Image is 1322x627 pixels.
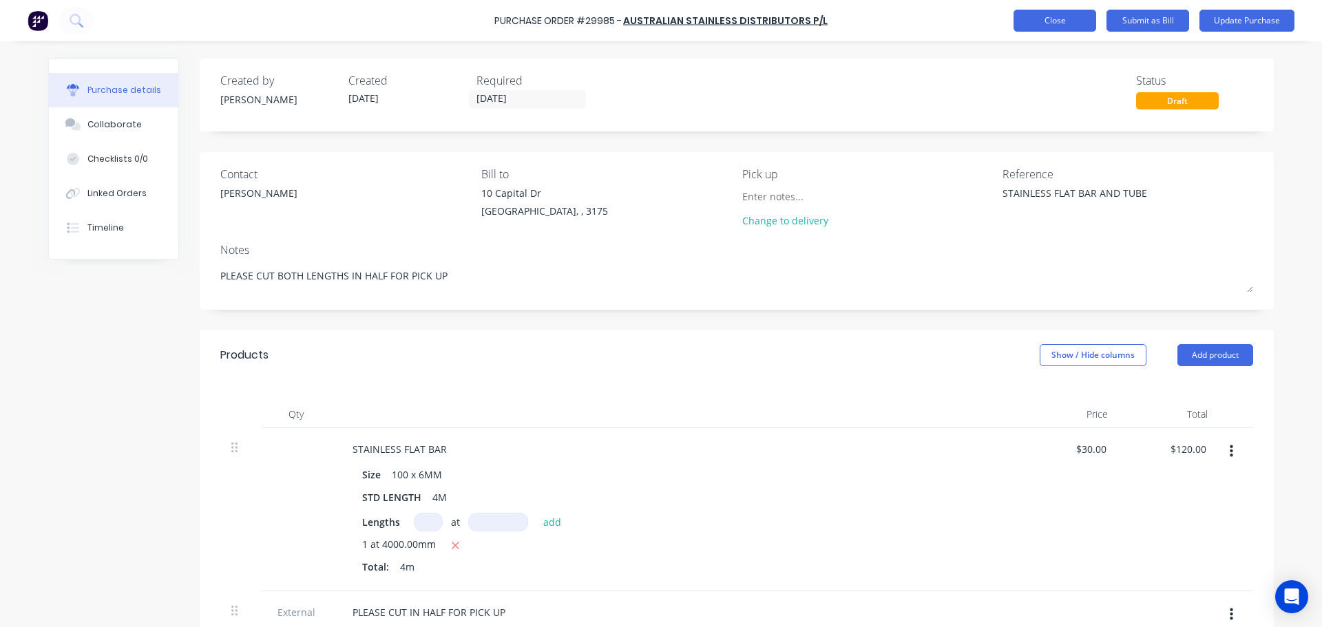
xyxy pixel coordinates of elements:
[481,186,608,200] div: 10 Capital Dr
[1136,72,1253,89] div: Status
[49,176,178,211] button: Linked Orders
[220,186,297,200] div: [PERSON_NAME]
[386,465,448,485] div: 100 x 6MM
[1177,344,1253,366] button: Add product
[1136,92,1219,109] div: Draft
[362,537,436,554] span: 1 at 4000.00mm
[1119,401,1219,428] div: Total
[476,72,594,89] div: Required
[220,262,1253,293] textarea: PLEASE CUT BOTH LENGTHS IN HALF FOR PICK UP
[362,515,400,529] span: Lengths
[1040,344,1146,366] button: Show / Hide columns
[357,487,427,507] div: STD LENGTH
[87,153,148,165] div: Checklists 0/0
[427,487,452,507] div: 4M
[536,513,569,530] button: add
[742,166,993,182] div: Pick up
[348,72,465,89] div: Created
[1014,10,1096,32] button: Close
[220,347,269,363] div: Products
[1003,166,1253,182] div: Reference
[400,560,415,574] span: 4m
[623,14,828,28] a: AUSTRALIAN STAINLESS DISTRIBUTORS P/L
[220,92,337,107] div: [PERSON_NAME]
[481,204,608,218] div: [GEOGRAPHIC_DATA], , 3175
[49,107,178,142] button: Collaborate
[87,222,124,234] div: Timeline
[342,602,516,622] div: PLEASE CUT IN HALF FOR PICK UP
[220,242,1253,258] div: Notes
[49,211,178,245] button: Timeline
[342,439,458,459] div: STAINLESS FLAT BAR
[1199,10,1294,32] button: Update Purchase
[742,213,868,228] div: Change to delivery
[49,73,178,107] button: Purchase details
[1106,10,1189,32] button: Submit as Bill
[87,187,147,200] div: Linked Orders
[220,166,471,182] div: Contact
[87,118,142,131] div: Collaborate
[357,465,386,485] div: Size
[262,401,330,428] div: Qty
[481,166,732,182] div: Bill to
[494,14,622,28] div: Purchase Order #29985 -
[273,605,319,619] span: External
[1019,401,1119,428] div: Price
[87,84,161,96] div: Purchase details
[1275,580,1308,613] div: Open Intercom Messenger
[742,186,868,206] input: Enter notes...
[220,72,337,89] div: Created by
[1003,186,1175,217] textarea: STAINLESS FLAT BAR AND TUBE
[28,10,48,31] img: Factory
[362,560,389,574] span: Total:
[49,142,178,176] button: Checklists 0/0
[451,515,460,529] div: at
